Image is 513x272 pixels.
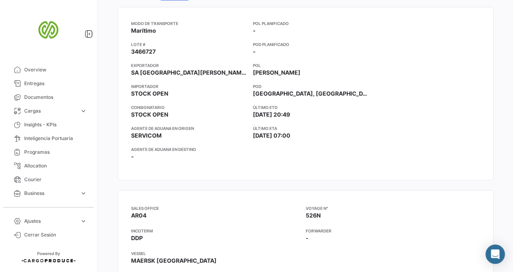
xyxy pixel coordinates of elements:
[6,90,90,104] a: Documentos
[131,228,306,234] app-card-info-title: INCOTERM
[24,203,77,211] span: Estadísticas
[306,212,321,219] span: 526N
[253,20,368,27] app-card-info-title: POL Planificado
[80,203,87,211] span: expand_more
[131,212,146,219] span: AR04
[131,83,246,90] app-card-info-title: Importador
[131,69,246,77] span: SA [GEOGRAPHIC_DATA][PERSON_NAME]
[253,27,256,35] span: -
[131,104,246,111] app-card-info-title: Consignatario
[131,234,143,241] span: DDP
[253,83,368,90] app-card-info-title: POD
[253,48,256,56] span: -
[6,77,90,90] a: Entregas
[253,125,368,132] app-card-info-title: Último ETA
[24,231,87,239] span: Cerrar Sesión
[24,66,87,73] span: Overview
[253,41,368,48] app-card-info-title: POD Planificado
[253,104,368,111] app-card-info-title: Último ETD
[253,69,300,77] span: [PERSON_NAME]
[6,132,90,145] a: Inteligencia Portuaria
[131,62,246,69] app-card-info-title: Exportador
[24,94,87,101] span: Documentos
[253,132,290,140] span: [DATE] 07:00
[131,111,168,119] span: STOCK OPEN
[131,20,246,27] app-card-info-title: Modo de Transporte
[131,257,217,264] span: MAERSK [GEOGRAPHIC_DATA]
[253,111,290,119] span: [DATE] 20:49
[306,228,480,234] app-card-info-title: FORWARDER
[80,218,87,225] span: expand_more
[131,90,168,98] span: STOCK OPEN
[6,63,90,77] a: Overview
[24,121,87,128] span: Insights - KPIs
[24,80,87,87] span: Entregas
[131,153,134,161] span: -
[6,145,90,159] a: Programas
[131,125,246,132] app-card-info-title: Agente de Aduana en Origen
[6,118,90,132] a: Insights - KPIs
[131,205,306,211] app-card-info-title: SALES OFFICE
[24,190,77,197] span: Business
[24,162,87,169] span: Allocation
[80,107,87,115] span: expand_more
[131,48,156,56] span: 3466727
[6,173,90,186] a: Courier
[486,245,505,264] div: Abrir Intercom Messenger
[24,149,87,156] span: Programas
[306,205,480,211] app-card-info-title: VOYAGE N°
[131,41,246,48] app-card-info-title: Lote #
[24,218,77,225] span: Ajustes
[253,62,368,69] app-card-info-title: POL
[6,159,90,173] a: Allocation
[24,135,87,142] span: Inteligencia Portuaria
[253,90,368,98] span: [GEOGRAPHIC_DATA], [GEOGRAPHIC_DATA]
[131,146,246,153] app-card-info-title: Agente de Aduana en Destino
[28,10,69,50] img: san-miguel-logo.png
[131,250,306,257] app-card-info-title: VESSEL
[131,132,162,140] span: SERVICOM
[24,176,87,183] span: Courier
[24,107,77,115] span: Cargas
[80,190,87,197] span: expand_more
[306,234,309,241] span: -
[131,27,156,35] span: Marítimo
